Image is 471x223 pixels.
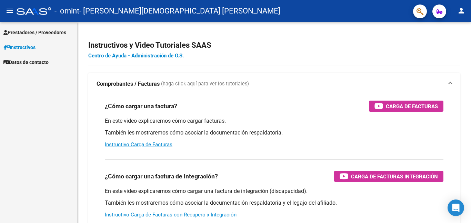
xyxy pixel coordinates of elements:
[334,171,443,182] button: Carga de Facturas Integración
[54,3,79,19] span: - omint
[351,172,438,181] span: Carga de Facturas Integración
[79,3,280,19] span: - [PERSON_NAME][DEMOGRAPHIC_DATA] [PERSON_NAME]
[105,187,443,195] p: En este video explicaremos cómo cargar una factura de integración (discapacidad).
[105,141,172,148] a: Instructivo Carga de Facturas
[3,29,66,36] span: Prestadores / Proveedores
[105,129,443,137] p: También les mostraremos cómo asociar la documentación respaldatoria.
[386,102,438,111] span: Carga de Facturas
[88,39,460,52] h2: Instructivos y Video Tutoriales SAAS
[3,58,49,66] span: Datos de contacto
[105,171,218,181] h3: ¿Cómo cargar una factura de integración?
[105,212,237,218] a: Instructivo Carga de Facturas con Recupero x Integración
[88,53,184,59] a: Centro de Ayuda - Administración de O.S.
[457,7,465,15] mat-icon: person
[105,117,443,125] p: En este video explicaremos cómo cargar facturas.
[448,199,464,216] div: Open Intercom Messenger
[105,101,177,111] h3: ¿Cómo cargar una factura?
[97,80,160,88] strong: Comprobantes / Facturas
[369,101,443,112] button: Carga de Facturas
[105,199,443,207] p: También les mostraremos cómo asociar la documentación respaldatoria y el legajo del afiliado.
[161,80,249,88] span: (haga click aquí para ver los tutoriales)
[6,7,14,15] mat-icon: menu
[88,73,460,95] mat-expansion-panel-header: Comprobantes / Facturas (haga click aquí para ver los tutoriales)
[3,44,36,51] span: Instructivos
